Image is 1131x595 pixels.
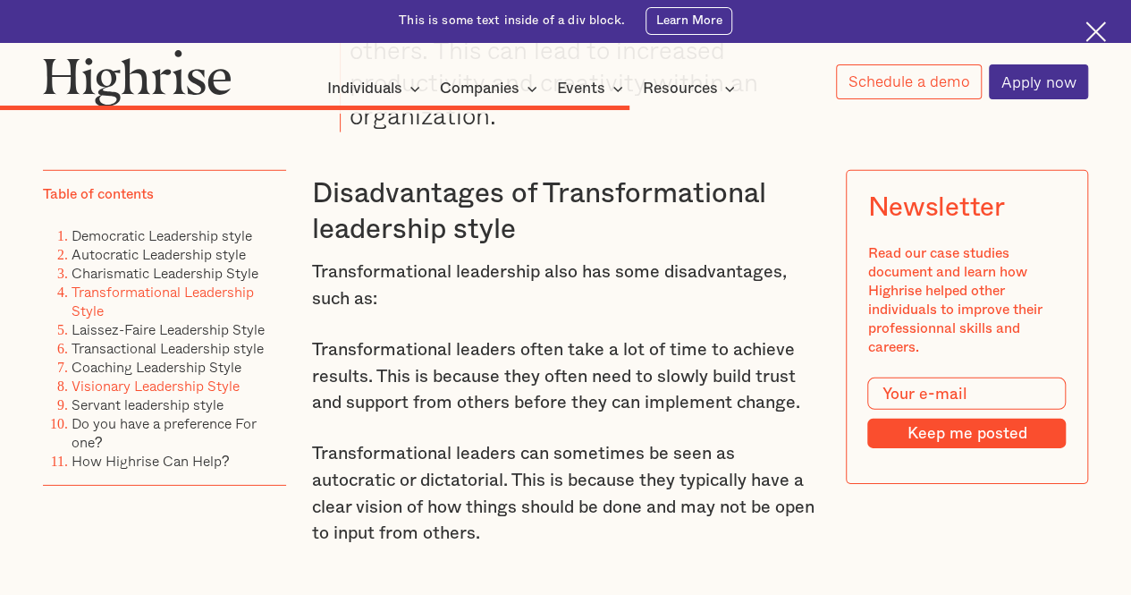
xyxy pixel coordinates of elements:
a: Transactional Leadership style [72,337,264,359]
a: Apply now [989,64,1088,99]
a: How Highrise Can Help? [72,450,230,472]
form: Modal Form [867,378,1066,448]
div: Resources [642,78,740,99]
a: Transformational Leadership Style [72,281,254,321]
p: Transformational leadership also has some disadvantages, such as: [312,259,820,312]
div: Read our case studies document and learn how Highrise helped other individuals to improve their p... [867,243,1066,356]
a: Servant leadership style [72,394,224,415]
a: Coaching Leadership Style [72,356,241,378]
img: Highrise logo [43,49,232,106]
a: Democratic Leadership style [72,225,252,246]
div: Newsletter [867,191,1004,222]
div: Table of contents [43,184,154,203]
input: Your e-mail [867,378,1066,410]
a: Learn More [646,7,732,35]
div: Resources [642,78,717,99]
p: Transformational leaders can sometimes be seen as autocratic or dictatorial. This is because they... [312,441,820,547]
h3: Disadvantages of Transformational leadership style [312,176,820,247]
input: Keep me posted [867,418,1066,447]
div: Companies [440,78,519,99]
div: Events [557,78,629,99]
a: Visionary Leadership Style [72,375,240,396]
a: Schedule a demo [836,64,982,99]
div: Individuals [327,78,402,99]
a: Charismatic Leadership Style [72,262,258,284]
div: Events [557,78,605,99]
a: Autocratic Leadership style [72,243,246,265]
a: Laissez-Faire Leadership Style [72,319,265,340]
p: Transformational leaders often take a lot of time to achieve results. This is because they often ... [312,337,820,417]
div: Companies [440,78,543,99]
a: Do you have a preference For one? [72,412,257,453]
div: This is some text inside of a div block. [399,13,625,30]
img: Cross icon [1085,21,1106,42]
div: Individuals [327,78,426,99]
